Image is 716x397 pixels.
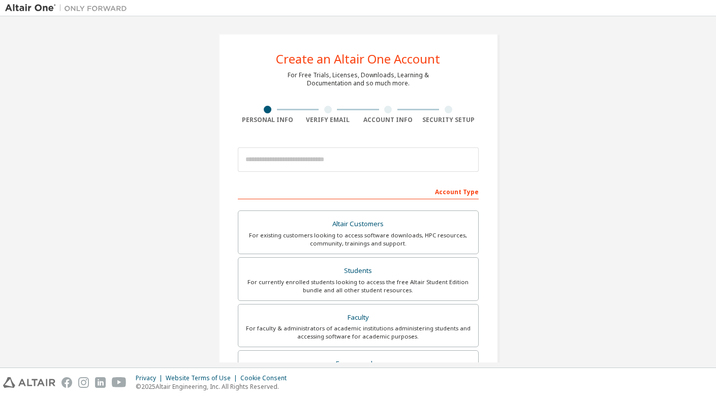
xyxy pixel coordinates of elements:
img: altair_logo.svg [3,377,55,388]
div: Account Info [358,116,419,124]
img: linkedin.svg [95,377,106,388]
div: Create an Altair One Account [276,53,440,65]
div: For Free Trials, Licenses, Downloads, Learning & Documentation and so much more. [288,71,429,87]
div: For existing customers looking to access software downloads, HPC resources, community, trainings ... [244,231,472,248]
img: instagram.svg [78,377,89,388]
div: For currently enrolled students looking to access the free Altair Student Edition bundle and all ... [244,278,472,294]
div: Privacy [136,374,166,382]
img: youtube.svg [112,377,127,388]
div: Personal Info [238,116,298,124]
div: Altair Customers [244,217,472,231]
div: For faculty & administrators of academic institutions administering students and accessing softwa... [244,324,472,341]
div: Faculty [244,311,472,325]
div: Everyone else [244,357,472,371]
div: Account Type [238,183,479,199]
p: © 2025 Altair Engineering, Inc. All Rights Reserved. [136,382,293,391]
img: Altair One [5,3,132,13]
img: facebook.svg [61,377,72,388]
div: Cookie Consent [240,374,293,382]
div: Verify Email [298,116,358,124]
div: Students [244,264,472,278]
div: Website Terms of Use [166,374,240,382]
div: Security Setup [418,116,479,124]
